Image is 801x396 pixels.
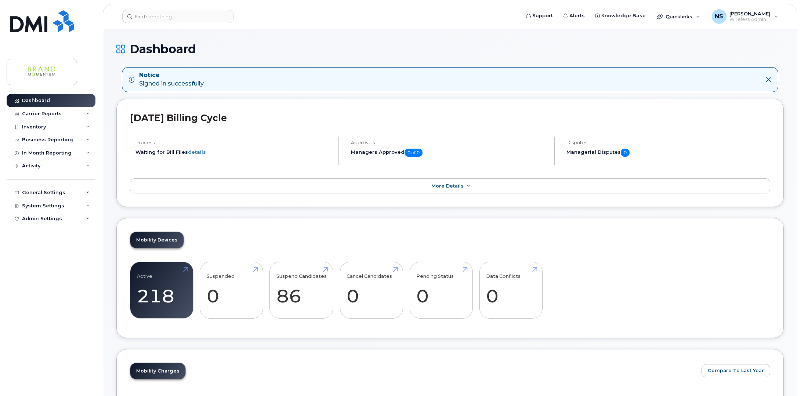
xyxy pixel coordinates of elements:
a: Suspend Candidates 86 [276,266,327,315]
h5: Managerial Disputes [566,149,770,157]
a: Data Conflicts 0 [486,266,536,315]
h4: Approvals [351,140,548,145]
h5: Managers Approved [351,149,548,157]
strong: Notice [139,71,204,80]
span: 0 of 0 [405,149,423,157]
h4: Process [135,140,332,145]
h2: [DATE] Billing Cycle [130,112,770,123]
h1: Dashboard [116,43,784,55]
a: Cancel Candidates 0 [347,266,396,315]
a: Suspended 0 [207,266,256,315]
div: Signed in successfully. [139,71,204,88]
span: Compare To Last Year [708,367,764,374]
a: Pending Status 0 [416,266,466,315]
span: 0 [621,149,630,157]
a: Mobility Charges [130,363,185,379]
button: Compare To Last Year [702,364,770,377]
li: Waiting for Bill Files [135,149,332,156]
a: details [188,149,206,155]
a: Mobility Devices [130,232,184,248]
span: More Details [431,183,464,189]
a: Active 218 [137,266,186,315]
h4: Disputes [566,140,770,145]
